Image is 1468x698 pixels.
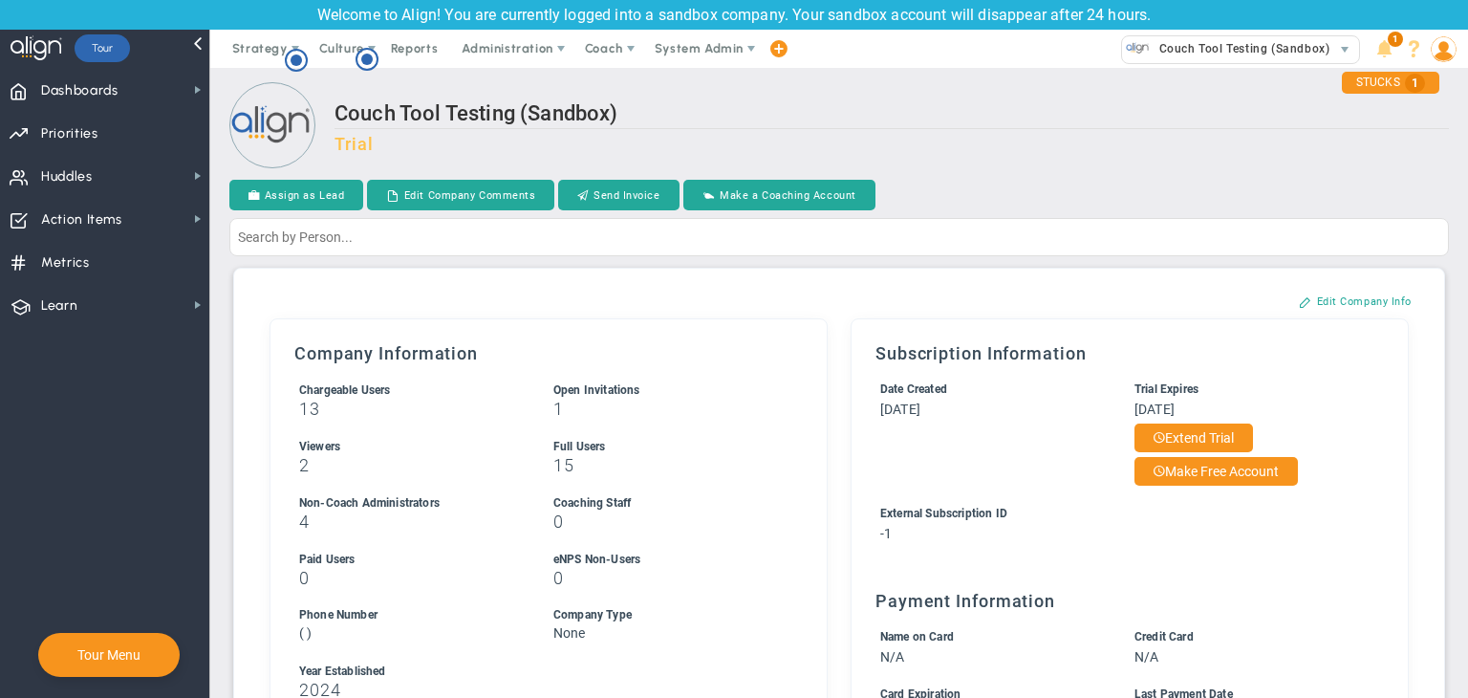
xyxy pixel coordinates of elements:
div: STUCKS [1342,72,1439,94]
span: 1 [1405,74,1425,93]
h3: 1 [553,400,772,418]
span: eNPS Non-Users [553,553,640,566]
span: ) [307,625,312,641]
button: Extend Trial [1134,424,1253,452]
button: Make a Coaching Account [683,180,875,210]
h3: 15 [553,456,772,474]
span: Year Established [299,665,386,678]
label: Includes Users + Open Invitations, excludes Coaching Staff [299,382,391,397]
img: 64089.Person.photo [1431,36,1457,62]
span: System Admin [655,41,744,55]
span: 1 [1388,32,1403,47]
span: Culture [319,41,364,55]
span: Coaching Staff [553,496,631,510]
span: Strategy [232,41,288,55]
button: Assign as Lead [229,180,363,210]
div: Credit Card [1134,628,1353,646]
h3: Payment Information [875,591,1384,611]
h2: Couch Tool Testing (Sandbox) [335,101,1449,129]
li: Help & Frequently Asked Questions (FAQ) [1399,30,1429,68]
span: Reports [381,30,448,68]
span: [DATE] [1134,402,1175,417]
span: Learn [41,286,77,326]
span: N/A [880,649,904,665]
h3: 2 [299,456,518,474]
div: Date Created [880,381,1099,399]
button: Edit Company Comments [367,180,554,210]
div: Company Type [553,606,772,624]
span: Priorities [41,114,98,154]
span: Metrics [41,243,90,283]
h3: 13 [299,400,518,418]
span: ( [299,625,304,641]
h3: Trial [335,134,1449,154]
span: Dashboards [41,71,119,111]
span: Non-Coach Administrators [299,496,440,510]
div: Name on Card [880,628,1099,646]
h3: 0 [553,513,772,531]
span: [DATE] [880,402,920,417]
span: Full Users [553,440,606,453]
button: Send Invoice [558,180,679,210]
span: Open Invitations [553,383,640,397]
span: Viewers [299,440,340,453]
div: Phone Number [299,606,518,624]
div: Trial Expires [1134,381,1353,399]
li: Announcements [1370,30,1399,68]
button: Tour Menu [72,646,146,664]
h3: 4 [299,513,518,531]
span: Action Items [41,200,122,240]
span: Chargeable Users [299,383,391,397]
span: N/A [1134,649,1158,665]
input: Search by Person... [229,218,1449,256]
h3: 0 [299,569,518,587]
span: Administration [462,41,552,55]
span: -1 [880,526,892,541]
span: Huddles [41,157,93,197]
span: Couch Tool Testing (Sandbox) [1150,36,1329,61]
h3: Company Information [294,343,803,363]
button: Make Free Account [1134,457,1298,486]
h3: Subscription Information [875,343,1384,363]
div: External Subscription ID [880,505,1353,523]
h3: 0 [553,569,772,587]
img: 33465.Company.photo [1126,36,1150,60]
span: Coach [585,41,623,55]
img: Loading... [229,82,315,168]
span: select [1331,36,1359,63]
span: None [553,625,586,641]
button: Edit Company Info [1280,286,1431,316]
span: Paid Users [299,553,356,566]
